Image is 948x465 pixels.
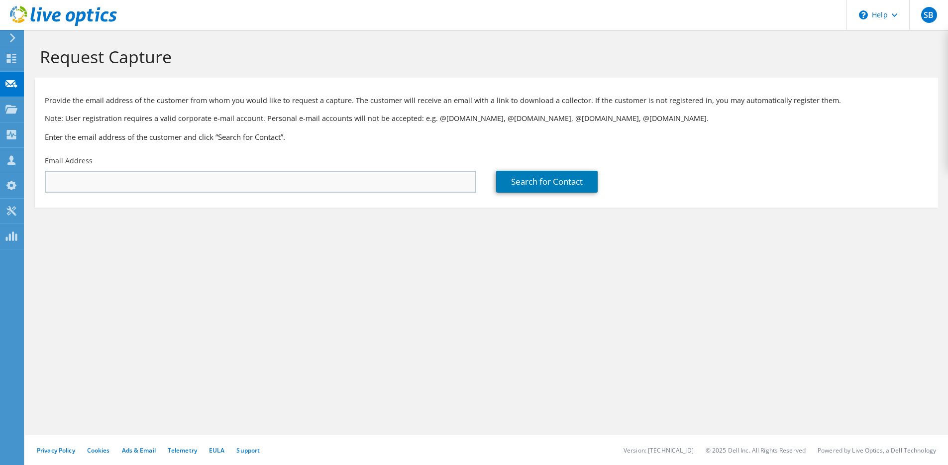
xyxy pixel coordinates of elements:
h1: Request Capture [40,46,928,67]
p: Note: User registration requires a valid corporate e-mail account. Personal e-mail accounts will ... [45,113,928,124]
label: Email Address [45,156,93,166]
span: SB [921,7,937,23]
h3: Enter the email address of the customer and click “Search for Contact”. [45,131,928,142]
a: Support [236,446,260,455]
a: EULA [209,446,224,455]
a: Privacy Policy [37,446,75,455]
a: Ads & Email [122,446,156,455]
a: Search for Contact [496,171,598,193]
svg: \n [859,10,868,19]
keeper-lock: Open Keeper Popup [462,176,474,188]
a: Telemetry [168,446,197,455]
li: Version: [TECHNICAL_ID] [624,446,694,455]
li: © 2025 Dell Inc. All Rights Reserved [706,446,806,455]
p: Provide the email address of the customer from whom you would like to request a capture. The cust... [45,95,928,106]
li: Powered by Live Optics, a Dell Technology [818,446,936,455]
a: Cookies [87,446,110,455]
